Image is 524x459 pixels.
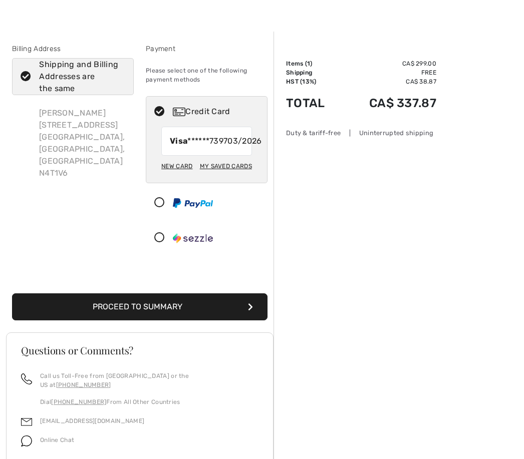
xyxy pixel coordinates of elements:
img: email [21,416,32,427]
td: Items ( ) [286,59,341,68]
td: HST (13%) [286,77,341,86]
td: Total [286,86,341,120]
div: Payment [146,44,268,54]
strong: Visa [170,136,187,146]
img: PayPal [173,198,213,208]
td: CA$ 38.87 [341,77,436,86]
img: Sezzle [173,233,213,243]
img: Credit Card [173,108,185,116]
td: Shipping [286,68,341,77]
div: Shipping and Billing Addresses are the same [39,59,119,95]
span: Online Chat [40,436,74,443]
div: Please select one of the following payment methods [146,58,268,92]
a: [PHONE_NUMBER] [56,381,111,388]
span: 1 [307,60,310,67]
td: Free [341,68,436,77]
p: Dial From All Other Countries [40,397,258,406]
td: CA$ 299.00 [341,59,436,68]
p: Call us Toll-Free from [GEOGRAPHIC_DATA] or the US at [40,371,258,389]
h3: Questions or Comments? [21,345,258,355]
button: Proceed to Summary [12,293,268,320]
a: [PHONE_NUMBER] [51,398,106,405]
div: Duty & tariff-free | Uninterrupted shipping [286,128,436,138]
div: Credit Card [173,106,260,118]
img: chat [21,435,32,446]
td: CA$ 337.87 [341,86,436,120]
div: Billing Address [12,44,134,54]
div: [PERSON_NAME] [STREET_ADDRESS] [GEOGRAPHIC_DATA], [GEOGRAPHIC_DATA], [GEOGRAPHIC_DATA] N4T1V6 [31,99,134,187]
div: My Saved Cards [200,158,252,175]
a: [EMAIL_ADDRESS][DOMAIN_NAME] [40,417,144,424]
span: 03/2026 [227,135,261,147]
div: New Card [161,158,192,175]
img: call [21,373,32,384]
